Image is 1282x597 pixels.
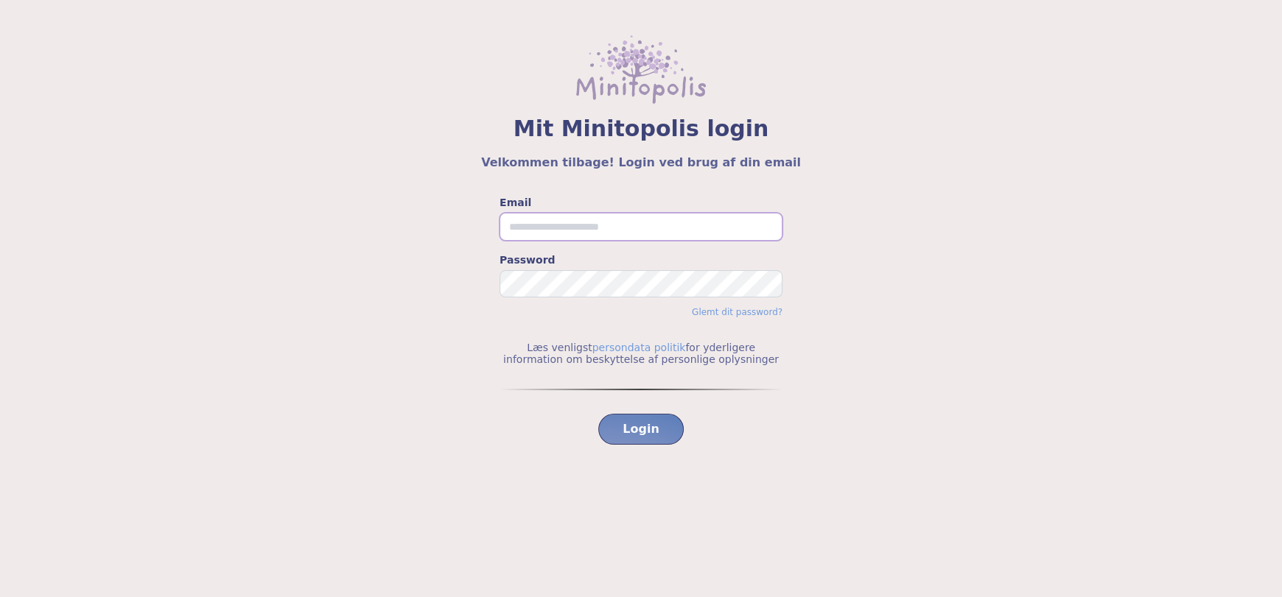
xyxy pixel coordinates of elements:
[598,414,684,445] button: Login
[35,116,1247,142] span: Mit Minitopolis login
[500,342,782,365] p: Læs venligst for yderligere information om beskyttelse af personlige oplysninger
[500,252,782,267] label: Password
[35,154,1247,172] h5: Velkommen tilbage! Login ved brug af din email
[500,195,782,210] label: Email
[692,307,782,317] a: Glemt dit password?
[592,342,686,353] a: persondata politik
[623,420,659,438] span: Login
